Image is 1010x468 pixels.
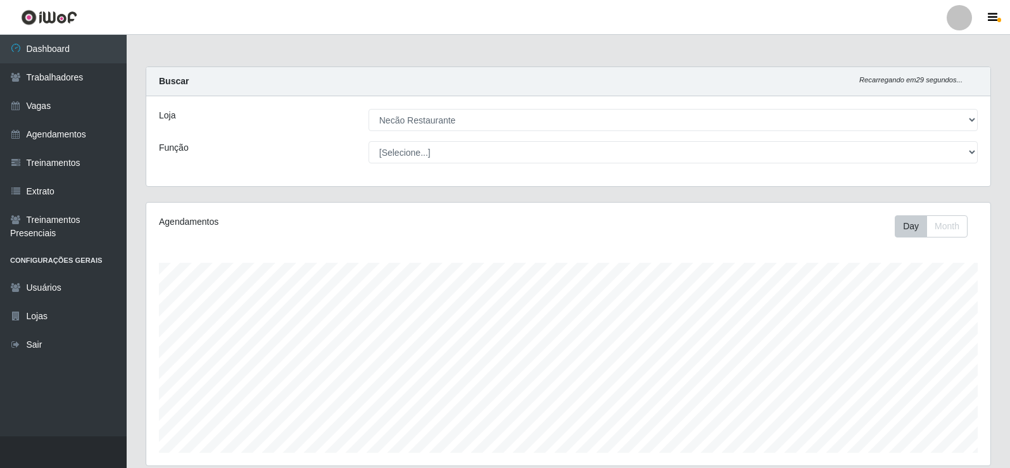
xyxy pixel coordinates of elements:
label: Função [159,141,189,155]
button: Month [926,215,968,237]
img: CoreUI Logo [21,9,77,25]
i: Recarregando em 29 segundos... [859,76,963,84]
button: Day [895,215,927,237]
div: Toolbar with button groups [895,215,978,237]
strong: Buscar [159,76,189,86]
div: First group [895,215,968,237]
label: Loja [159,109,175,122]
div: Agendamentos [159,215,489,229]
